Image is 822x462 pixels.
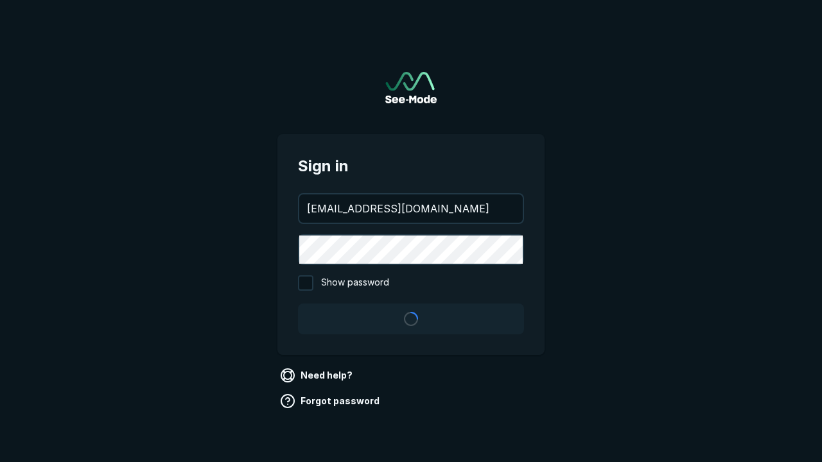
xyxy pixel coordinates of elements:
a: Go to sign in [385,72,437,103]
img: See-Mode Logo [385,72,437,103]
input: your@email.com [299,194,523,223]
a: Need help? [277,365,358,386]
span: Sign in [298,155,524,178]
a: Forgot password [277,391,385,411]
span: Show password [321,275,389,291]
